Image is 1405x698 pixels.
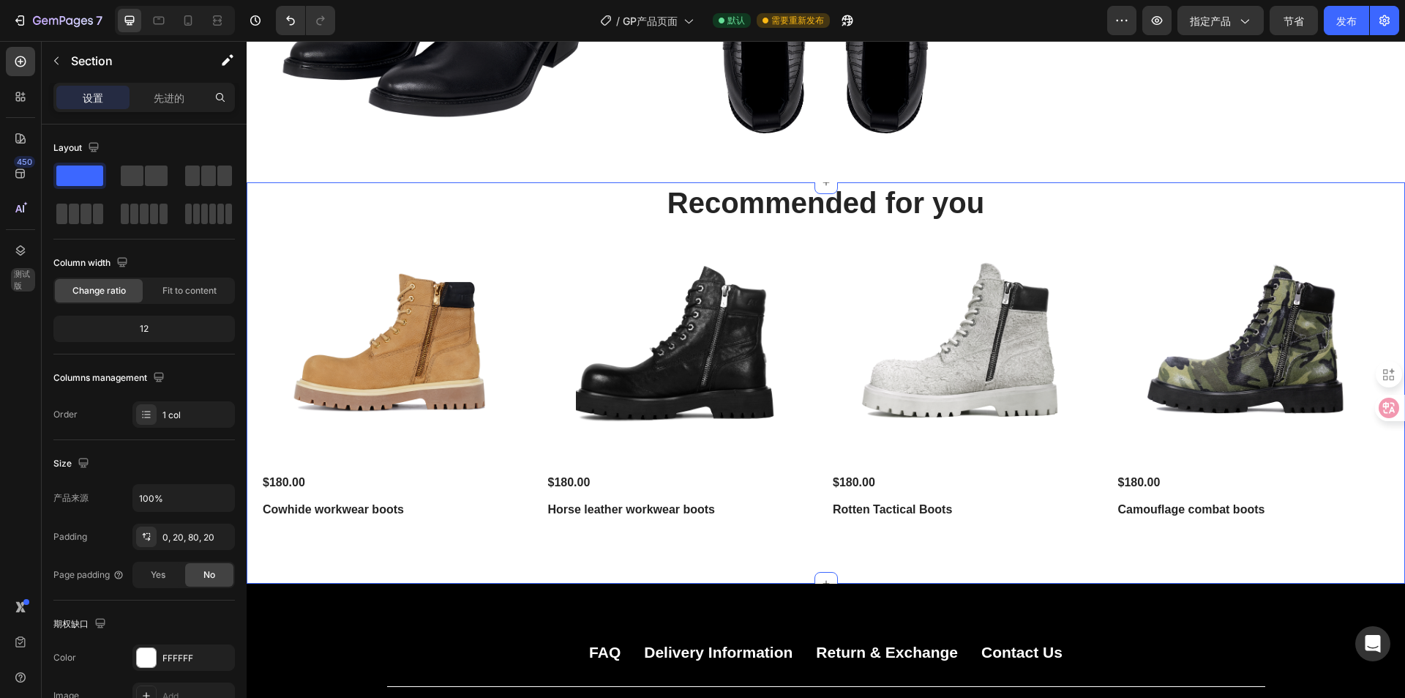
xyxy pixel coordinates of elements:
[72,284,126,297] span: Change ratio
[397,601,546,621] a: Delivery Information
[735,601,816,621] a: Contact Us
[247,41,1405,698] iframe: 设计区
[1324,6,1369,35] button: 发布
[83,92,103,104] font: 设置
[162,409,231,422] div: 1 col
[870,433,1134,451] div: $180.00
[53,530,87,543] div: Padding
[53,368,168,388] div: Columns management
[133,485,234,511] input: Auto
[56,319,232,339] div: 12
[6,6,109,35] button: 7
[1336,15,1357,27] font: 发布
[300,433,563,451] div: $180.00
[162,652,231,665] div: FFFFFF
[53,408,78,421] div: Order
[585,460,848,478] h1: Rotten Tactical Boots
[276,6,335,35] div: 撤消/重做
[329,218,533,421] a: Horse leather workwear boots
[53,454,92,474] div: Size
[1355,626,1390,661] div: 打开 Intercom Messenger
[203,568,215,582] span: No
[53,651,76,664] div: Color
[53,492,89,503] font: 产品来源
[623,15,678,27] font: GP产品页面
[342,601,374,621] a: FAQ
[300,460,563,478] h1: Horse leather workwear boots
[1270,6,1318,35] button: 节省
[71,52,191,70] p: Section
[151,568,165,582] span: Yes
[14,269,30,291] font: 测试版
[154,92,184,104] font: 先进的
[615,218,818,421] a: Rotten Tactical Boots
[1284,15,1304,27] font: 节省
[899,218,1103,421] a: Camouflage combat boots
[53,253,131,273] div: Column width
[96,13,102,28] font: 7
[162,284,217,297] span: Fit to content
[53,138,102,158] div: Layout
[870,460,1134,478] h1: Camouflage combat boots
[1190,15,1231,27] font: 指定产品
[1177,6,1264,35] button: 指定产品
[162,531,231,544] div: 0, 20, 80, 20
[585,433,848,451] div: $180.00
[17,157,32,167] font: 450
[771,15,824,26] font: 需要重新发布
[616,15,620,27] font: /
[53,618,89,629] font: 期权缺口
[53,568,124,582] div: Page padding
[727,15,745,26] font: 默认
[569,601,711,621] a: Return & Exchange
